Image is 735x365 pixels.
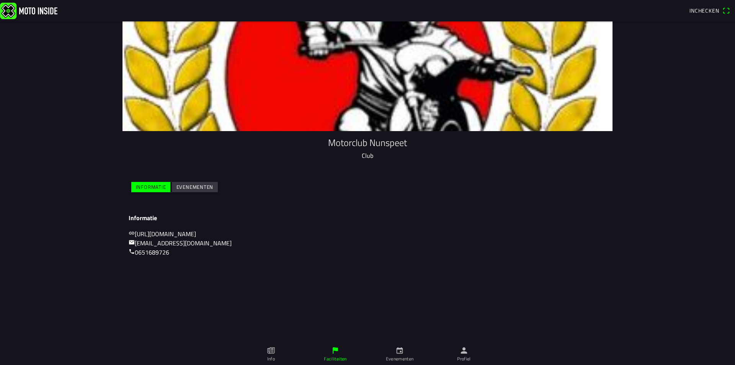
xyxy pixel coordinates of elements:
ion-icon: person [460,346,468,355]
a: mail[EMAIL_ADDRESS][DOMAIN_NAME] [129,238,232,248]
a: call0651689726 [129,248,169,257]
a: Incheckenqr scanner [686,5,733,17]
ion-button: Informatie [131,182,170,192]
ion-icon: paper [267,346,275,355]
ion-icon: calendar [395,346,404,355]
ion-label: Info [267,355,275,362]
ion-icon: mail [129,239,135,245]
span: Inchecken [689,6,719,15]
ion-button: Evenementen [172,182,218,192]
h1: Motorclub Nunspeet [129,137,606,148]
ion-label: Faciliteiten [324,355,346,362]
ion-label: Profiel [457,355,471,362]
h3: Informatie [129,214,606,222]
ion-icon: link [129,230,135,236]
p: Club [129,151,606,160]
ion-icon: call [129,248,135,255]
ion-label: Evenementen [386,355,414,362]
a: link[URL][DOMAIN_NAME] [129,229,196,238]
ion-icon: flag [331,346,340,355]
